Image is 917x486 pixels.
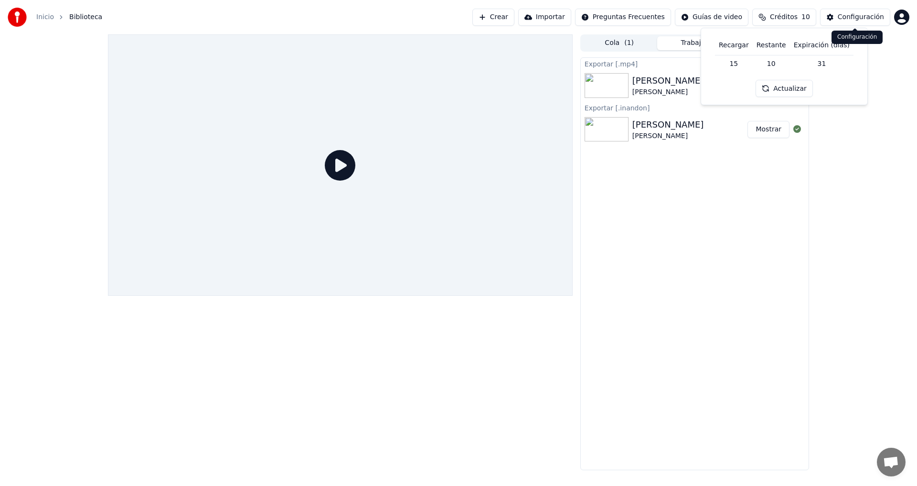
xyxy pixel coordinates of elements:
div: [PERSON_NAME] [632,87,704,97]
a: Inicio [36,12,54,22]
nav: breadcrumb [36,12,102,22]
td: 15 [715,55,753,72]
div: Configuración [832,31,883,44]
button: Actualizar [756,80,812,97]
span: Créditos [770,12,798,22]
button: Importar [518,9,571,26]
div: [PERSON_NAME] [632,74,704,87]
button: Crear [472,9,514,26]
th: Restante [753,36,790,55]
th: Recargar [715,36,753,55]
td: 31 [790,55,853,72]
th: Expiración (días) [790,36,853,55]
button: Créditos10 [752,9,816,26]
div: Chat abierto [877,448,906,476]
span: Biblioteca [69,12,102,22]
div: Exportar [.inandon] [581,102,809,113]
button: Cola [582,36,657,50]
div: [PERSON_NAME] [632,118,704,131]
button: Mostrar [747,121,789,138]
span: ( 1 ) [624,38,634,48]
span: 10 [801,12,810,22]
img: youka [8,8,27,27]
div: Configuración [838,12,884,22]
button: Configuración [820,9,890,26]
div: [PERSON_NAME] [632,131,704,141]
button: Trabajos [657,36,733,50]
div: Exportar [.mp4] [581,58,809,69]
td: 10 [753,55,790,72]
button: Guías de video [675,9,748,26]
button: Preguntas Frecuentes [575,9,671,26]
